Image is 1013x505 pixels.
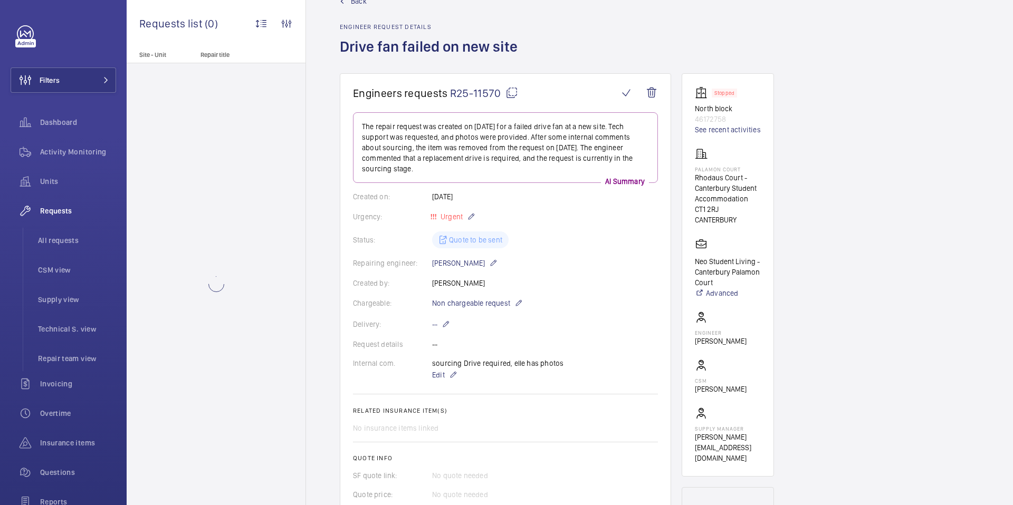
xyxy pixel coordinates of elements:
[139,17,205,30] span: Requests list
[340,37,524,73] h1: Drive fan failed on new site
[38,294,116,305] span: Supply view
[695,256,761,288] p: Neo Student Living - Canterbury Palamon Court
[450,86,518,100] span: R25-11570
[695,86,712,99] img: elevator.svg
[432,257,498,269] p: [PERSON_NAME]
[40,206,116,216] span: Requests
[40,378,116,389] span: Invoicing
[432,318,450,331] p: --
[432,298,510,308] span: Non chargeable request
[695,384,747,394] p: [PERSON_NAME]
[695,166,761,172] p: Palamon Court
[353,86,448,100] span: Engineers requests
[695,103,761,114] p: North block
[40,75,60,85] span: Filters
[38,353,116,364] span: Repair team view
[695,425,761,432] p: Supply manager
[38,235,116,246] span: All requests
[353,454,658,462] h2: Quote info
[353,407,658,414] h2: Related insurance item(s)
[40,438,116,448] span: Insurance items
[200,51,270,59] p: Repair title
[714,91,734,95] p: Stopped
[695,124,761,135] a: See recent activities
[11,67,116,93] button: Filters
[601,176,649,187] p: AI Summary
[695,114,761,124] p: 46172758
[38,265,116,275] span: CSM view
[40,467,116,478] span: Questions
[40,408,116,419] span: Overtime
[695,432,761,463] p: [PERSON_NAME][EMAIL_ADDRESS][DOMAIN_NAME]
[340,23,524,31] h2: Engineer request details
[695,288,761,298] a: Advanced
[40,147,116,157] span: Activity Monitoring
[695,204,761,225] p: CT1 2RJ CANTERBURY
[40,176,116,187] span: Units
[695,329,747,336] p: Engineer
[695,377,747,384] p: CSM
[695,172,761,204] p: Rhodaus Court - Canterbury Student Accommodation
[695,336,747,346] p: [PERSON_NAME]
[432,370,445,380] span: Edit
[438,212,463,221] span: Urgent
[38,324,116,334] span: Technical S. view
[362,121,649,174] p: The repair request was created on [DATE] for a failed drive fan at a new site. Tech support was r...
[127,51,196,59] p: Site - Unit
[40,117,116,128] span: Dashboard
